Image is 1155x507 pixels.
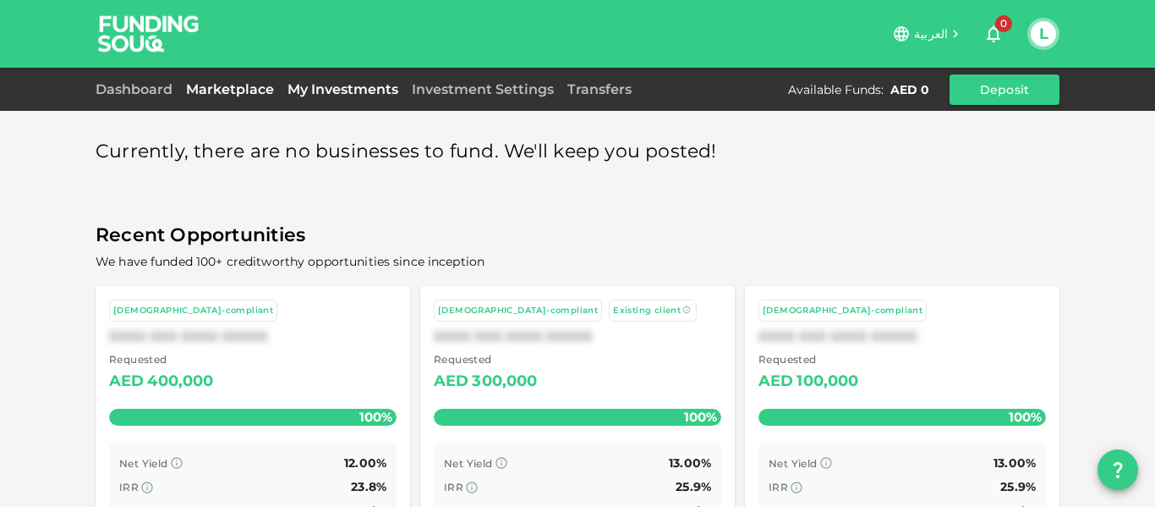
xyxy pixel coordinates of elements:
[179,81,281,97] a: Marketplace
[995,15,1012,32] span: 0
[119,481,139,493] span: IRR
[977,17,1010,51] button: 0
[96,81,179,97] a: Dashboard
[405,81,561,97] a: Investment Settings
[438,304,598,318] div: [DEMOGRAPHIC_DATA]-compliant
[758,328,1046,344] div: XXXX XXX XXXX XXXXX
[119,457,168,470] span: Net Yield
[561,81,638,97] a: Transfers
[113,304,273,318] div: [DEMOGRAPHIC_DATA]-compliant
[96,135,717,168] span: Currently, there are no businesses to fund. We'll keep you posted!
[472,368,537,395] div: 300,000
[109,328,397,344] div: XXXX XXX XXXX XXXXX
[758,368,793,395] div: AED
[613,305,681,316] span: Existing client
[758,351,859,368] span: Requested
[950,74,1059,105] button: Deposit
[1004,405,1046,429] span: 100%
[669,455,711,471] span: 13.00%
[147,368,213,395] div: 400,000
[344,455,386,471] span: 12.00%
[890,81,929,98] div: AED 0
[796,368,858,395] div: 100,000
[680,405,721,429] span: 100%
[769,457,818,470] span: Net Yield
[788,81,884,98] div: Available Funds :
[444,481,463,493] span: IRR
[434,368,468,395] div: AED
[281,81,405,97] a: My Investments
[444,457,493,470] span: Net Yield
[434,328,721,344] div: XXXX XXX XXXX XXXXX
[1031,21,1056,47] button: L
[96,219,1059,252] span: Recent Opportunities
[676,479,711,494] span: 25.9%
[96,254,484,269] span: We have funded 100+ creditworthy opportunities since inception
[351,479,386,494] span: 23.8%
[434,351,538,368] span: Requested
[994,455,1036,471] span: 13.00%
[109,351,214,368] span: Requested
[763,304,922,318] div: [DEMOGRAPHIC_DATA]-compliant
[355,405,397,429] span: 100%
[109,368,144,395] div: AED
[914,26,948,41] span: العربية
[1098,449,1138,490] button: question
[1000,479,1036,494] span: 25.9%
[769,481,788,493] span: IRR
